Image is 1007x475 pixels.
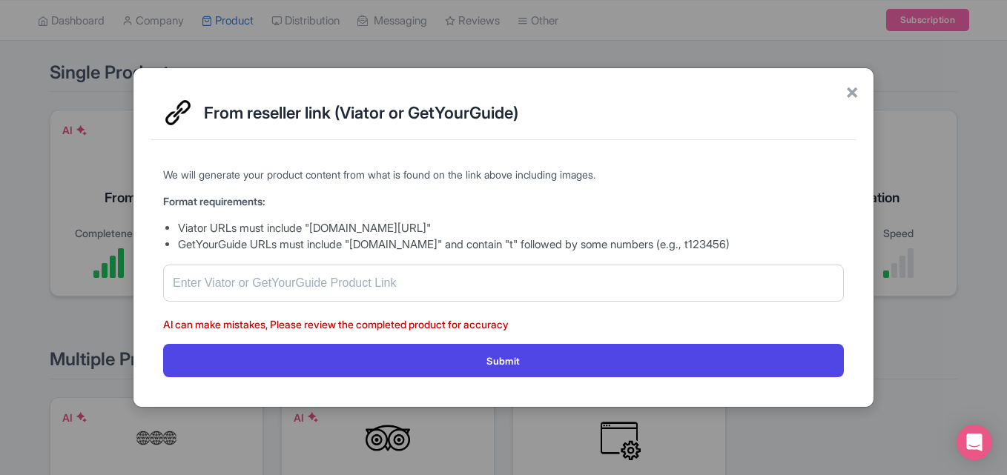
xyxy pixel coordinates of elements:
input: Enter Viator or GetYourGuide Product Link [163,265,844,302]
button: Submit [163,344,844,377]
h2: From reseller link (Viator or GetYourGuide) [204,104,844,122]
p: We will generate your product content from what is found on the link above including images. [163,167,844,182]
li: GetYourGuide URLs must include "[DOMAIN_NAME]" and contain "t" followed by some numbers (e.g., t1... [178,236,844,253]
div: Open Intercom Messenger [957,425,992,460]
strong: Format requirements: [163,195,265,207]
p: AI can make mistakes, Please review the completed product for accuracy [163,316,844,332]
li: Viator URLs must include "[DOMAIN_NAME][URL]" [178,220,844,237]
span: × [845,76,859,107]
